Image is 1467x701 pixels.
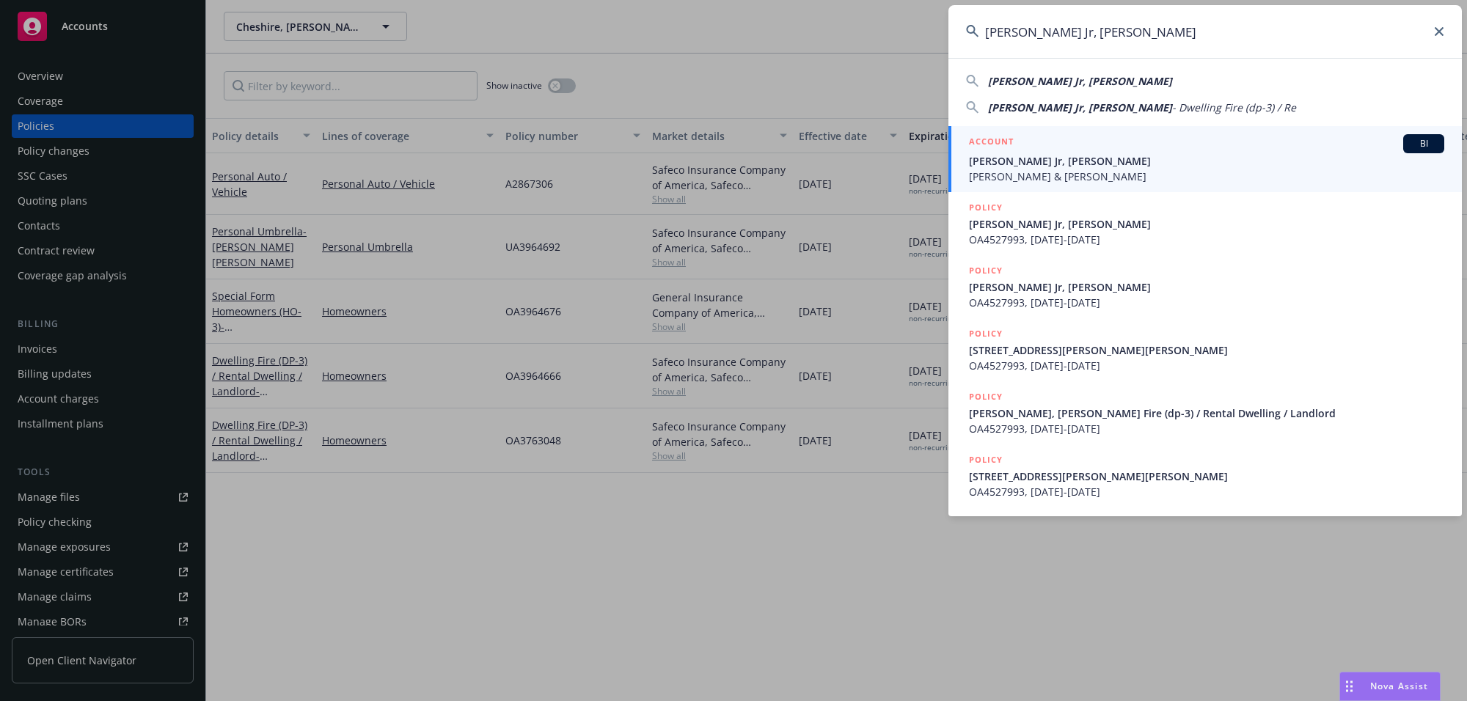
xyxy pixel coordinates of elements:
[969,484,1444,499] span: OA4527993, [DATE]-[DATE]
[969,469,1444,484] span: [STREET_ADDRESS][PERSON_NAME][PERSON_NAME]
[969,279,1444,295] span: [PERSON_NAME] Jr, [PERSON_NAME]
[1370,680,1428,692] span: Nova Assist
[969,169,1444,184] span: [PERSON_NAME] & [PERSON_NAME]
[969,389,1003,404] h5: POLICY
[969,452,1003,467] h5: POLICY
[969,326,1003,341] h5: POLICY
[988,74,1172,88] span: [PERSON_NAME] Jr, [PERSON_NAME]
[948,5,1462,58] input: Search...
[969,232,1444,247] span: OA4527993, [DATE]-[DATE]
[969,358,1444,373] span: OA4527993, [DATE]-[DATE]
[1340,672,1358,700] div: Drag to move
[948,192,1462,255] a: POLICY[PERSON_NAME] Jr, [PERSON_NAME]OA4527993, [DATE]-[DATE]
[969,200,1003,215] h5: POLICY
[969,153,1444,169] span: [PERSON_NAME] Jr, [PERSON_NAME]
[969,263,1003,278] h5: POLICY
[969,216,1444,232] span: [PERSON_NAME] Jr, [PERSON_NAME]
[969,342,1444,358] span: [STREET_ADDRESS][PERSON_NAME][PERSON_NAME]
[988,100,1172,114] span: [PERSON_NAME] Jr, [PERSON_NAME]
[948,381,1462,444] a: POLICY[PERSON_NAME], [PERSON_NAME] Fire (dp-3) / Rental Dwelling / LandlordOA4527993, [DATE]-[DATE]
[948,318,1462,381] a: POLICY[STREET_ADDRESS][PERSON_NAME][PERSON_NAME]OA4527993, [DATE]-[DATE]
[969,405,1444,421] span: [PERSON_NAME], [PERSON_NAME] Fire (dp-3) / Rental Dwelling / Landlord
[948,444,1462,507] a: POLICY[STREET_ADDRESS][PERSON_NAME][PERSON_NAME]OA4527993, [DATE]-[DATE]
[969,295,1444,310] span: OA4527993, [DATE]-[DATE]
[969,134,1014,152] h5: ACCOUNT
[1409,137,1438,150] span: BI
[948,255,1462,318] a: POLICY[PERSON_NAME] Jr, [PERSON_NAME]OA4527993, [DATE]-[DATE]
[1339,672,1441,701] button: Nova Assist
[969,421,1444,436] span: OA4527993, [DATE]-[DATE]
[1172,100,1296,114] span: - Dwelling Fire (dp-3) / Re
[948,126,1462,192] a: ACCOUNTBI[PERSON_NAME] Jr, [PERSON_NAME][PERSON_NAME] & [PERSON_NAME]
